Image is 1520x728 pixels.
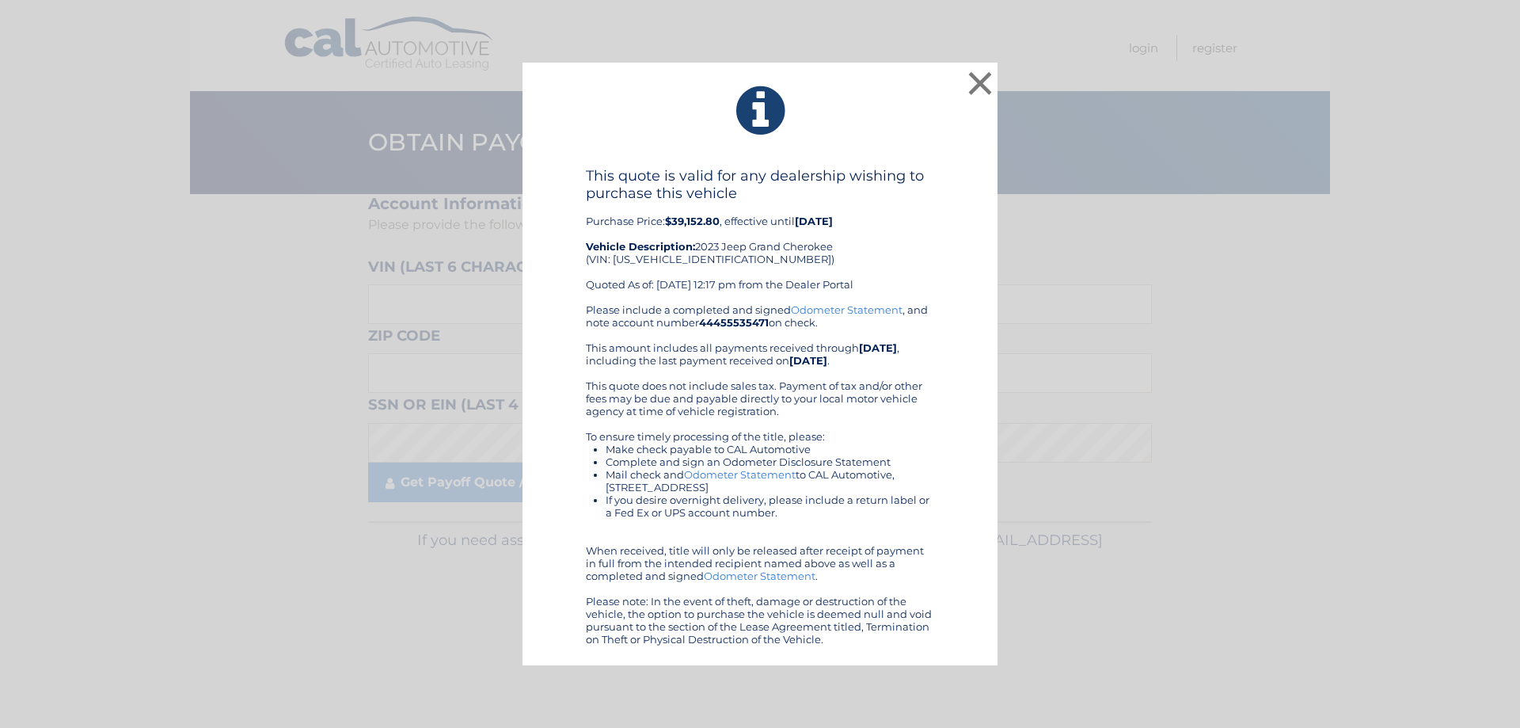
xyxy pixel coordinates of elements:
[586,240,695,253] strong: Vehicle Description:
[789,354,827,367] b: [DATE]
[704,570,815,582] a: Odometer Statement
[586,167,934,202] h4: This quote is valid for any dealership wishing to purchase this vehicle
[606,455,934,468] li: Complete and sign an Odometer Disclosure Statement
[665,215,720,227] b: $39,152.80
[606,468,934,494] li: Mail check and to CAL Automotive, [STREET_ADDRESS]
[606,494,934,519] li: If you desire overnight delivery, please include a return label or a Fed Ex or UPS account number.
[964,67,996,99] button: ×
[795,215,833,227] b: [DATE]
[791,303,902,316] a: Odometer Statement
[586,167,934,303] div: Purchase Price: , effective until 2023 Jeep Grand Cherokee (VIN: [US_VEHICLE_IDENTIFICATION_NUMBE...
[859,341,897,354] b: [DATE]
[684,468,796,481] a: Odometer Statement
[586,303,934,646] div: Please include a completed and signed , and note account number on check. This amount includes al...
[606,443,934,455] li: Make check payable to CAL Automotive
[699,316,769,329] b: 44455535471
